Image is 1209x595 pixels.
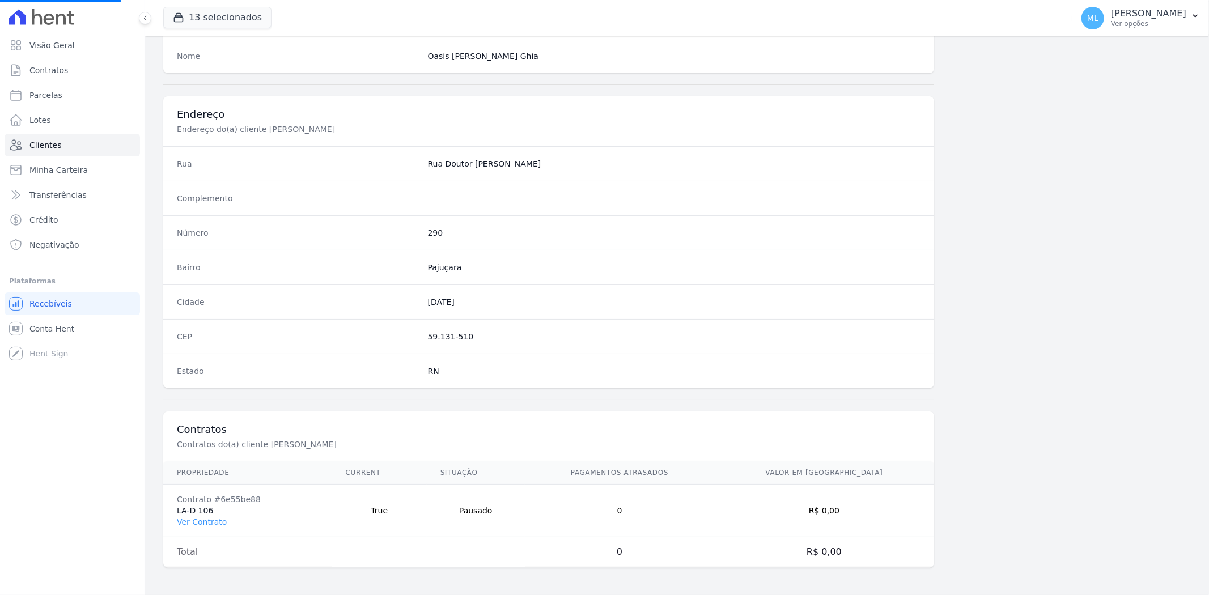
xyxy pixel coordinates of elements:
[177,439,558,450] p: Contratos do(a) cliente [PERSON_NAME]
[29,323,74,334] span: Conta Hent
[177,296,419,308] dt: Cidade
[163,537,332,567] td: Total
[428,227,920,239] dd: 290
[163,461,332,484] th: Propriedade
[177,423,920,436] h3: Contratos
[29,40,75,51] span: Visão Geral
[1111,8,1186,19] p: [PERSON_NAME]
[163,484,332,537] td: LA-D 106
[163,7,272,28] button: 13 selecionados
[427,461,525,484] th: Situação
[428,296,920,308] dd: [DATE]
[5,292,140,315] a: Recebíveis
[5,109,140,131] a: Lotes
[1087,14,1098,22] span: ML
[1072,2,1209,34] button: ML [PERSON_NAME] Ver opções
[428,365,920,377] dd: RN
[714,537,934,567] td: R$ 0,00
[177,365,419,377] dt: Estado
[5,84,140,107] a: Parcelas
[5,317,140,340] a: Conta Hent
[9,274,135,288] div: Plataformas
[525,484,714,537] td: 0
[5,233,140,256] a: Negativação
[29,164,88,176] span: Minha Carteira
[428,158,920,169] dd: Rua Doutor [PERSON_NAME]
[5,59,140,82] a: Contratos
[5,209,140,231] a: Crédito
[525,537,714,567] td: 0
[177,227,419,239] dt: Número
[177,262,419,273] dt: Bairro
[177,517,227,526] a: Ver Contrato
[332,484,427,537] td: True
[29,139,61,151] span: Clientes
[428,331,920,342] dd: 59.131-510
[714,461,934,484] th: Valor em [GEOGRAPHIC_DATA]
[177,158,419,169] dt: Rua
[177,108,920,121] h3: Endereço
[29,90,62,101] span: Parcelas
[29,239,79,250] span: Negativação
[177,50,419,62] dt: Nome
[177,331,419,342] dt: CEP
[29,298,72,309] span: Recebíveis
[5,134,140,156] a: Clientes
[427,484,525,537] td: Pausado
[714,484,934,537] td: R$ 0,00
[29,65,68,76] span: Contratos
[29,214,58,226] span: Crédito
[29,114,51,126] span: Lotes
[5,184,140,206] a: Transferências
[332,461,427,484] th: Current
[177,193,419,204] dt: Complemento
[428,50,920,62] dd: Oasis [PERSON_NAME] Ghia
[177,494,319,505] div: Contrato #6e55be88
[1111,19,1186,28] p: Ver opções
[5,34,140,57] a: Visão Geral
[29,189,87,201] span: Transferências
[525,461,714,484] th: Pagamentos Atrasados
[177,124,558,135] p: Endereço do(a) cliente [PERSON_NAME]
[5,159,140,181] a: Minha Carteira
[428,262,920,273] dd: Pajuçara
